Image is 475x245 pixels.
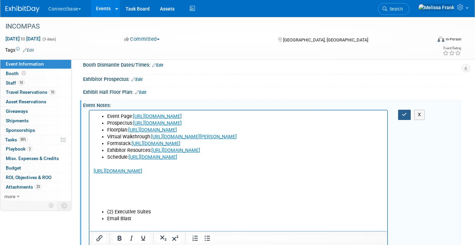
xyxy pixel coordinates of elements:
button: Superscript [169,233,181,243]
a: Budget [0,163,71,173]
a: ROI, Objectives & ROO [0,173,71,182]
span: 10 [49,90,56,95]
span: [GEOGRAPHIC_DATA], [GEOGRAPHIC_DATA] [283,37,368,42]
a: Giveaways [0,107,71,116]
a: Edit [131,77,143,82]
button: Numbered list [190,233,201,243]
a: Attachments23 [0,182,71,192]
span: Booth not reserved yet [20,71,27,76]
span: Event Information [6,61,44,67]
div: Exhibit Hall Floor Plan: [83,87,461,96]
span: Shipments [6,118,29,123]
span: Search [387,6,403,12]
a: Sponsorships [0,126,71,135]
span: Booth [6,71,27,76]
a: Booth [0,69,71,78]
button: Subscript [158,233,169,243]
button: Italic [126,233,137,243]
a: Edit [23,48,34,53]
span: Staff [6,80,24,86]
td: Toggle Event Tabs [58,201,71,210]
span: [DATE] [DATE] [5,36,41,42]
button: Underline [137,233,149,243]
button: X [414,110,425,120]
span: Attachments [6,184,42,190]
div: Exhibitor Prospectus: [83,74,461,83]
div: Event Notes: [83,100,461,109]
a: Staff10 [0,78,71,88]
a: Search [378,3,409,15]
img: ExhibitDay [5,6,39,13]
div: In-Person [445,37,461,42]
span: more [4,194,15,199]
div: INCOMPAS [3,20,423,33]
a: Event Information [0,59,71,69]
span: to [20,36,26,41]
div: Booth Dismantle Dates/Times: [83,60,461,69]
span: Misc. Expenses & Credits [6,156,59,161]
img: Format-Inperson.png [438,36,444,42]
button: Committed [122,36,162,43]
a: Shipments [0,116,71,125]
a: Travel Reservations10 [0,88,71,97]
a: Tasks50% [0,135,71,144]
span: Sponsorships [6,127,35,133]
td: Tags [5,47,34,53]
div: Event Rating [443,47,461,50]
button: Bold [114,233,125,243]
button: Bullet list [201,233,213,243]
a: more [0,192,71,201]
span: Tasks [5,137,28,142]
span: 2 [27,146,32,152]
a: Playbook2 [0,144,71,154]
span: 50% [19,137,28,142]
td: Personalize Event Tab Strip [46,201,58,210]
span: Playbook [6,146,32,152]
span: Budget [6,165,21,171]
span: 23 [35,184,42,189]
a: Misc. Expenses & Credits [0,154,71,163]
span: Giveaways [6,108,28,114]
div: Event Format [394,35,462,46]
a: Edit [135,90,146,95]
span: (3 days) [42,37,56,41]
img: Melissa Frank [418,4,455,11]
span: ROI, Objectives & ROO [6,175,51,180]
span: Travel Reservations [6,89,56,95]
button: Insert/edit link [94,233,105,243]
a: Asset Reservations [0,97,71,106]
span: Asset Reservations [6,99,46,104]
span: 10 [18,80,24,85]
a: Edit [152,63,163,68]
